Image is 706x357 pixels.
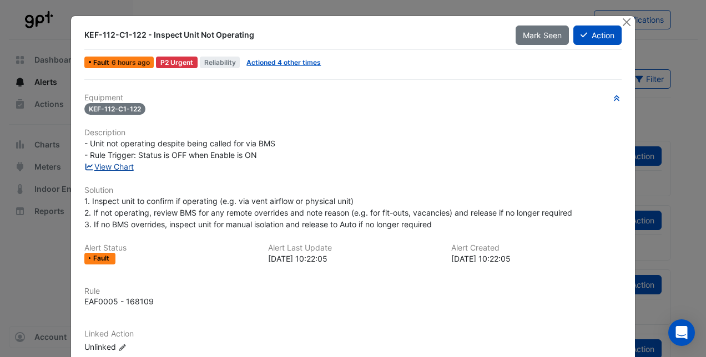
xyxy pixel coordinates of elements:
h6: Description [84,128,622,137]
span: Mark Seen [523,30,562,40]
fa-icon: Edit Linked Action [118,343,127,351]
span: Fault [93,255,112,262]
span: Reliability [200,57,240,68]
span: - Unit not operating despite being called for via BMS - Rule Trigger: Status is OFF when Enable i... [84,139,275,160]
div: P2 Urgent [156,57,198,68]
a: View Chart [84,162,134,171]
span: KEF-112-C1-122 [84,103,145,115]
button: Close [621,16,633,28]
a: Actioned 4 other times [246,58,321,67]
div: KEF-112-C1-122 - Inspect Unit Not Operating [84,29,502,40]
h6: Alert Last Update [268,243,438,253]
div: [DATE] 10:22:05 [451,253,622,264]
h6: Solution [84,186,622,195]
span: Mon 01-Sep-2025 10:22 AEST [112,58,150,67]
span: Fault [93,59,112,66]
button: Mark Seen [516,25,569,45]
h6: Rule [84,287,622,296]
div: Open Intercom Messenger [668,319,695,346]
h6: Alert Created [451,243,622,253]
div: [DATE] 10:22:05 [268,253,438,264]
button: Action [573,25,622,45]
h6: Linked Action [84,329,622,339]
h6: Alert Status [84,243,255,253]
div: EAF0005 - 168109 [84,295,154,307]
h6: Equipment [84,93,622,103]
div: Unlinked [84,341,218,353]
span: 1. Inspect unit to confirm if operating (e.g. via vent airflow or physical unit) 2. If not operat... [84,196,572,229]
